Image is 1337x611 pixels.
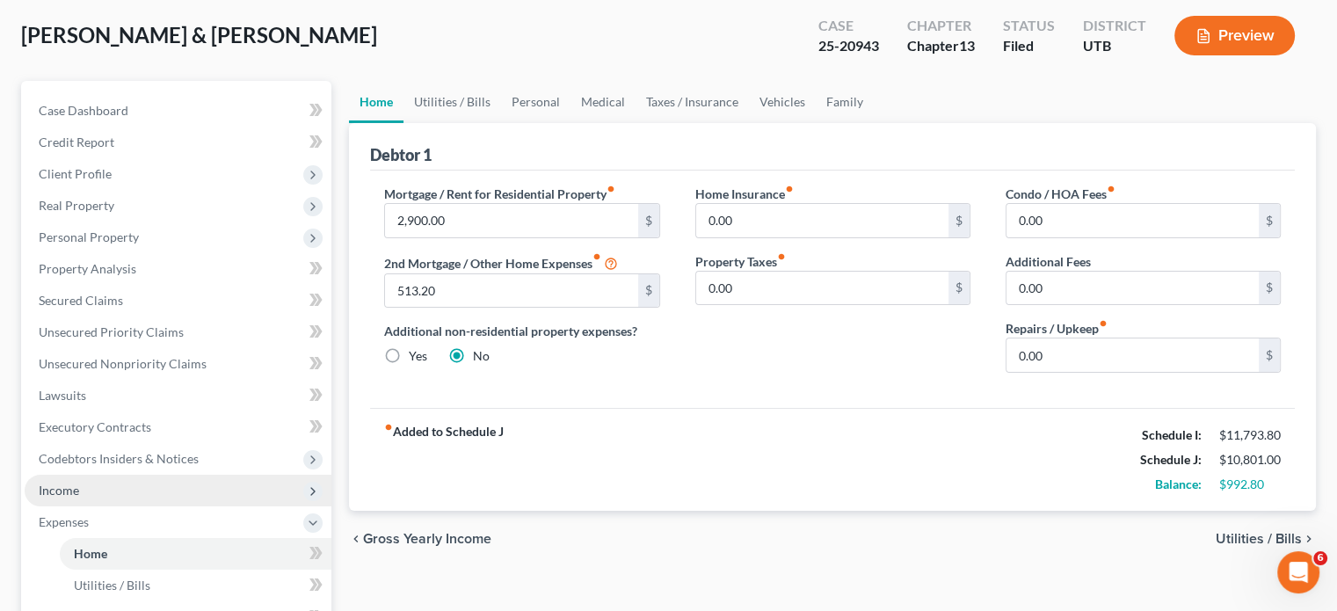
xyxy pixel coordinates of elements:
[1259,338,1280,372] div: $
[777,252,786,261] i: fiber_manual_record
[638,274,659,308] div: $
[785,185,794,193] i: fiber_manual_record
[1313,551,1327,565] span: 6
[948,272,970,305] div: $
[349,532,363,546] i: chevron_left
[948,204,970,237] div: $
[39,261,136,276] span: Property Analysis
[39,451,199,466] span: Codebtors Insiders & Notices
[1006,204,1259,237] input: --
[696,204,948,237] input: --
[816,81,874,123] a: Family
[1219,476,1281,493] div: $992.80
[1142,427,1202,442] strong: Schedule I:
[39,293,123,308] span: Secured Claims
[592,252,601,261] i: fiber_manual_record
[1219,426,1281,444] div: $11,793.80
[25,316,331,348] a: Unsecured Priority Claims
[39,135,114,149] span: Credit Report
[25,380,331,411] a: Lawsuits
[39,198,114,213] span: Real Property
[363,532,491,546] span: Gross Yearly Income
[74,546,107,561] span: Home
[1259,204,1280,237] div: $
[384,423,393,432] i: fiber_manual_record
[1006,185,1115,203] label: Condo / HOA Fees
[1155,476,1202,491] strong: Balance:
[1003,36,1055,56] div: Filed
[39,388,86,403] span: Lawsuits
[39,483,79,498] span: Income
[385,274,637,308] input: --
[695,252,786,271] label: Property Taxes
[25,285,331,316] a: Secured Claims
[39,356,207,371] span: Unsecured Nonpriority Claims
[1277,551,1319,593] iframe: Intercom live chat
[696,272,948,305] input: --
[39,229,139,244] span: Personal Property
[818,16,879,36] div: Case
[1107,185,1115,193] i: fiber_manual_record
[1006,319,1108,338] label: Repairs / Upkeep
[39,324,184,339] span: Unsecured Priority Claims
[384,185,615,203] label: Mortgage / Rent for Residential Property
[370,144,432,165] div: Debtor 1
[1219,451,1281,469] div: $10,801.00
[384,322,659,340] label: Additional non-residential property expenses?
[1259,272,1280,305] div: $
[1302,532,1316,546] i: chevron_right
[60,538,331,570] a: Home
[21,22,377,47] span: [PERSON_NAME] & [PERSON_NAME]
[1006,272,1259,305] input: --
[638,204,659,237] div: $
[570,81,636,123] a: Medical
[25,411,331,443] a: Executory Contracts
[1006,338,1259,372] input: --
[25,348,331,380] a: Unsecured Nonpriority Claims
[1006,252,1091,271] label: Additional Fees
[818,36,879,56] div: 25-20943
[403,81,501,123] a: Utilities / Bills
[501,81,570,123] a: Personal
[636,81,749,123] a: Taxes / Insurance
[1140,452,1202,467] strong: Schedule J:
[1099,319,1108,328] i: fiber_manual_record
[39,419,151,434] span: Executory Contracts
[74,578,150,593] span: Utilities / Bills
[607,185,615,193] i: fiber_manual_record
[384,252,618,273] label: 2nd Mortgage / Other Home Expenses
[1083,16,1146,36] div: District
[39,103,128,118] span: Case Dashboard
[473,347,490,365] label: No
[60,570,331,601] a: Utilities / Bills
[1216,532,1302,546] span: Utilities / Bills
[409,347,427,365] label: Yes
[1003,16,1055,36] div: Status
[25,127,331,158] a: Credit Report
[349,81,403,123] a: Home
[25,95,331,127] a: Case Dashboard
[1083,36,1146,56] div: UTB
[749,81,816,123] a: Vehicles
[907,16,975,36] div: Chapter
[1216,532,1316,546] button: Utilities / Bills chevron_right
[39,514,89,529] span: Expenses
[1174,16,1295,55] button: Preview
[959,37,975,54] span: 13
[25,253,331,285] a: Property Analysis
[39,166,112,181] span: Client Profile
[349,532,491,546] button: chevron_left Gross Yearly Income
[695,185,794,203] label: Home Insurance
[384,423,504,497] strong: Added to Schedule J
[907,36,975,56] div: Chapter
[385,204,637,237] input: --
